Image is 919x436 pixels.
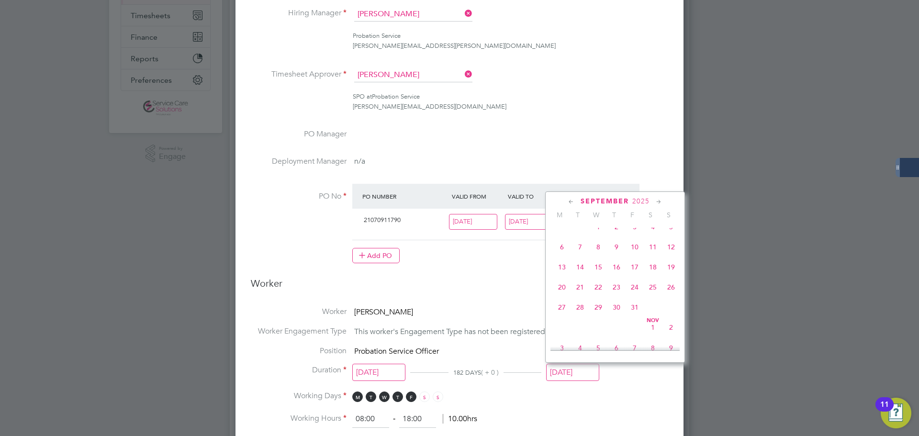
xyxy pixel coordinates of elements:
span: Probation Service [372,92,420,101]
div: PO Number [360,188,449,205]
span: 18 [644,258,662,276]
span: Probation Service Officer [354,347,439,356]
span: 22 [589,278,607,296]
span: 9 [662,339,680,357]
span: This worker's Engagement Type has not been registered by its Agency. [354,327,594,336]
label: Working Hours [251,414,347,424]
label: PO No [251,191,347,201]
span: 8 [589,238,607,256]
input: 17:00 [399,411,436,428]
span: SPO at [353,92,372,101]
span: 8 [644,339,662,357]
span: [PERSON_NAME][EMAIL_ADDRESS][DOMAIN_NAME] [353,102,506,111]
span: 6 [607,339,626,357]
label: Hiring Manager [251,8,347,18]
input: Select one [546,364,599,381]
input: Search for... [354,7,472,22]
span: 21070911790 [364,216,401,224]
span: F [406,391,416,402]
span: 14 [571,258,589,276]
span: 16 [607,258,626,276]
span: S [641,211,660,219]
span: 4 [571,339,589,357]
span: S [419,391,430,402]
span: 23 [607,278,626,296]
span: Nov [644,318,662,323]
div: [PERSON_NAME][EMAIL_ADDRESS][PERSON_NAME][DOMAIN_NAME] [353,41,668,51]
span: 11 [644,238,662,256]
button: Open Resource Center, 11 new notifications [881,398,911,428]
span: 10.00hrs [443,414,477,424]
span: n/a [354,157,365,166]
span: 7 [626,339,644,357]
label: Working Days [251,391,347,401]
span: Probation Service [353,32,401,40]
span: 7 [571,238,589,256]
span: 13 [553,258,571,276]
span: 2025 [632,197,650,205]
span: 10 [626,238,644,256]
span: M [352,391,363,402]
input: Select one [352,364,405,381]
label: PO Manager [251,129,347,139]
span: 15 [589,258,607,276]
span: September [581,197,629,205]
span: S [660,211,678,219]
span: W [587,211,605,219]
span: T [569,211,587,219]
span: F [623,211,641,219]
h3: Worker [251,277,668,297]
span: 17 [626,258,644,276]
div: Valid From [449,188,505,205]
label: Worker Engagement Type [251,326,347,336]
span: 25 [644,278,662,296]
div: Valid To [505,188,561,205]
span: 27 [553,298,571,316]
label: Timesheet Approver [251,69,347,79]
span: 21 [571,278,589,296]
span: T [605,211,623,219]
span: 5 [589,339,607,357]
button: Add PO [352,248,400,263]
input: Select one [449,214,497,230]
span: 24 [626,278,644,296]
span: T [366,391,376,402]
span: 9 [607,238,626,256]
span: 6 [553,238,571,256]
span: T [392,391,403,402]
input: Search for... [354,68,472,82]
label: Duration [251,365,347,375]
span: ( + 0 ) [481,368,499,377]
input: 08:00 [352,411,389,428]
span: 20 [553,278,571,296]
input: Select one [505,214,553,230]
span: 29 [589,298,607,316]
span: 26 [662,278,680,296]
div: Expiry [561,188,617,205]
span: 28 [571,298,589,316]
span: 3 [553,339,571,357]
span: 12 [662,238,680,256]
span: 2 [662,318,680,336]
label: Worker [251,307,347,317]
span: 1 [644,318,662,336]
span: [PERSON_NAME] [354,307,413,317]
span: 182 DAYS [453,369,481,377]
span: M [550,211,569,219]
label: Deployment Manager [251,157,347,167]
span: 30 [607,298,626,316]
span: 19 [662,258,680,276]
label: Position [251,346,347,356]
span: W [379,391,390,402]
div: 11 [880,404,889,417]
span: 31 [626,298,644,316]
span: S [433,391,443,402]
span: ‐ [391,414,397,424]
